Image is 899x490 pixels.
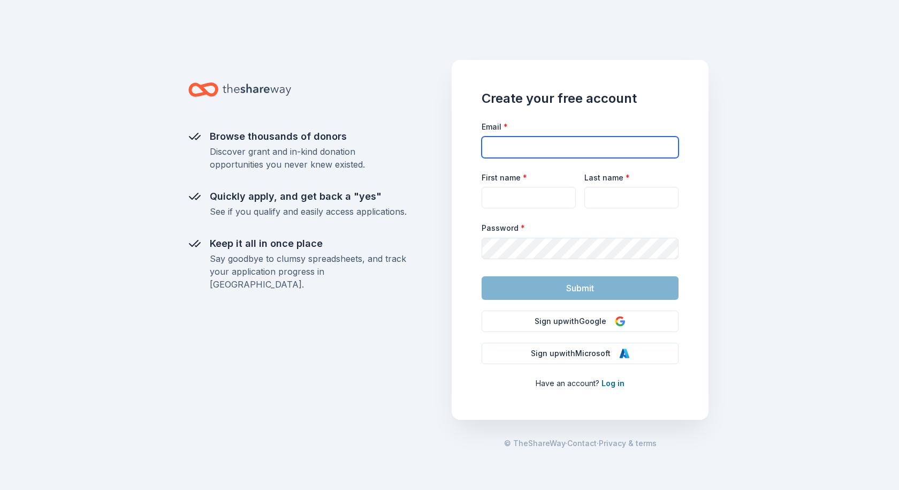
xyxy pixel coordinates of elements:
[482,223,525,233] label: Password
[482,172,527,183] label: First name
[210,252,407,291] div: Say goodbye to clumsy spreadsheets, and track your application progress in [GEOGRAPHIC_DATA].
[482,311,679,332] button: Sign upwithGoogle
[504,439,565,448] span: © TheShareWay
[615,316,626,327] img: Google Logo
[482,122,508,132] label: Email
[482,90,679,107] h1: Create your free account
[210,205,407,218] div: See if you qualify and easily access applications.
[210,145,407,171] div: Discover grant and in-kind donation opportunities you never knew existed.
[210,188,407,205] div: Quickly apply, and get back a "yes"
[567,437,597,450] a: Contact
[536,379,599,388] span: Have an account?
[210,235,407,252] div: Keep it all in once place
[601,379,624,388] a: Log in
[210,128,407,145] div: Browse thousands of donors
[584,172,630,183] label: Last name
[599,437,657,450] a: Privacy & terms
[482,343,679,364] button: Sign upwithMicrosoft
[504,437,657,450] span: · ·
[619,348,630,359] img: Microsoft Logo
